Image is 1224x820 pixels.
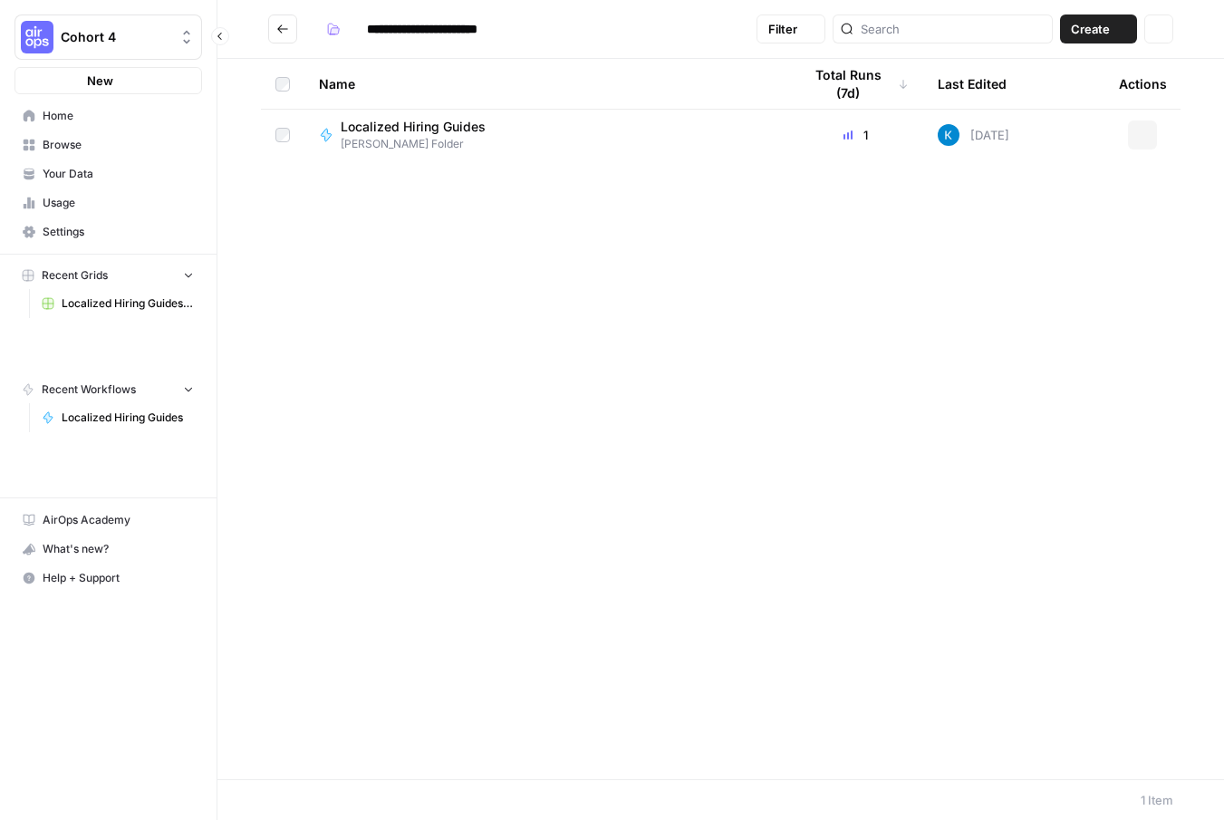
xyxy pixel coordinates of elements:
span: Recent Grids [42,267,108,284]
span: Localized Hiring Guides [341,118,486,136]
div: Name [319,59,773,109]
div: Actions [1119,59,1167,109]
span: Localized Hiring Guides [62,410,194,426]
span: Cohort 4 [61,28,170,46]
img: Cohort 4 Logo [21,21,53,53]
a: Your Data [14,159,202,188]
a: Localized Hiring Guides [34,403,202,432]
a: Localized Hiring Guides[PERSON_NAME] Folder [319,118,773,152]
a: Browse [14,130,202,159]
span: Home [43,108,194,124]
span: Your Data [43,166,194,182]
span: Create [1071,20,1110,38]
a: Home [14,101,202,130]
button: Go back [268,14,297,43]
img: 1qz8yyhxcxooj369xy6o715b8lc4 [938,124,959,146]
div: What's new? [15,535,201,563]
a: AirOps Academy [14,506,202,535]
button: Create [1060,14,1137,43]
div: Last Edited [938,59,1007,109]
div: Total Runs (7d) [802,59,909,109]
div: 1 [802,126,909,144]
span: Usage [43,195,194,211]
span: Help + Support [43,570,194,586]
span: Browse [43,137,194,153]
span: Recent Workflows [42,381,136,398]
button: New [14,67,202,94]
button: Help + Support [14,564,202,593]
div: [DATE] [938,124,1009,146]
span: Localized Hiring Guides Grid–V1 [62,295,194,312]
a: Localized Hiring Guides Grid–V1 [34,289,202,318]
span: Settings [43,224,194,240]
a: Usage [14,188,202,217]
a: Settings [14,217,202,246]
span: AirOps Academy [43,512,194,528]
button: Workspace: Cohort 4 [14,14,202,60]
button: What's new? [14,535,202,564]
button: Recent Workflows [14,376,202,403]
span: New [87,72,113,90]
span: Filter [768,20,797,38]
button: Filter [757,14,825,43]
input: Search [861,20,1045,38]
span: [PERSON_NAME] Folder [341,136,500,152]
button: Recent Grids [14,262,202,289]
div: 1 Item [1141,791,1173,809]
